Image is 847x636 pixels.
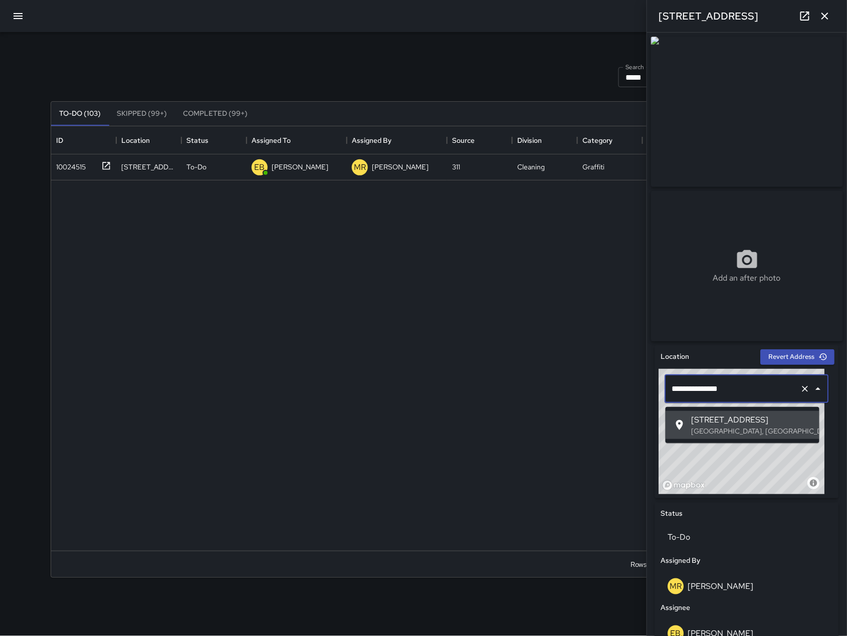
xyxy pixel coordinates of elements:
p: To-Do [186,162,206,172]
p: [PERSON_NAME] [372,162,429,172]
span: [STREET_ADDRESS] [692,414,811,426]
p: [PERSON_NAME] [272,162,328,172]
p: MR [354,161,366,173]
div: Source [452,126,475,154]
div: Assigned To [252,126,291,154]
p: [GEOGRAPHIC_DATA], [GEOGRAPHIC_DATA], [GEOGRAPHIC_DATA] [692,426,811,436]
div: ID [56,126,63,154]
div: 10024515 [52,158,86,172]
div: Division [517,126,542,154]
div: Graffiti [582,162,604,172]
div: ID [51,126,116,154]
div: Assigned To [247,126,347,154]
div: Status [186,126,208,154]
div: 405 10th Street [121,162,176,172]
div: Source [447,126,512,154]
div: Status [181,126,247,154]
div: Cleaning [517,162,545,172]
p: Rows per page: [630,559,678,569]
button: To-Do (103) [51,102,109,126]
p: EB [255,161,265,173]
div: Assigned By [347,126,447,154]
div: Category [582,126,612,154]
div: Division [512,126,577,154]
div: Category [577,126,643,154]
div: Location [121,126,150,154]
button: Skipped (99+) [109,102,175,126]
div: Assigned By [352,126,391,154]
label: Search [625,63,645,71]
div: Location [116,126,181,154]
button: Completed (99+) [175,102,256,126]
div: 311 [452,162,460,172]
